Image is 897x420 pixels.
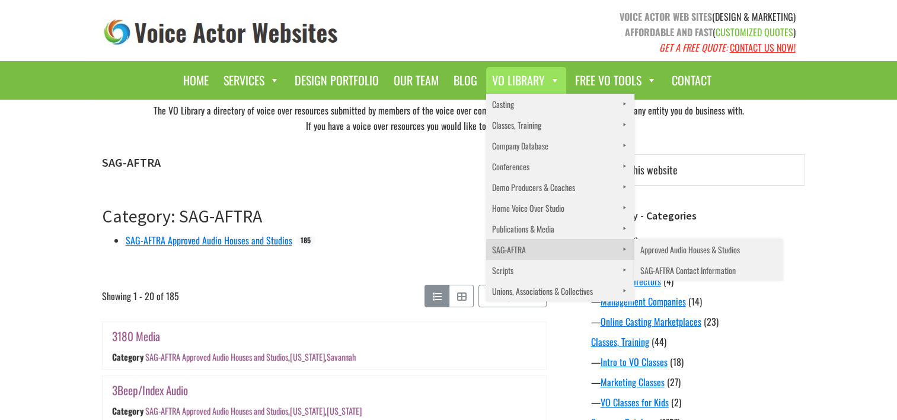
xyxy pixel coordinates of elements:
[177,67,215,94] a: Home
[112,327,160,345] a: 3180 Media
[591,375,805,389] div: —
[671,395,681,409] span: (2)
[145,405,361,417] div: , ,
[730,40,796,55] a: CONTACT US NOW!
[591,355,805,369] div: —
[591,294,805,308] div: —
[486,114,634,135] a: Classes, Training
[326,405,361,417] a: [US_STATE]
[652,335,666,349] span: (44)
[659,40,727,55] em: GET A FREE QUOTE:
[591,335,649,349] a: Classes, Training
[670,355,684,369] span: (18)
[634,239,783,260] a: Approved Audio Houses & Studios
[601,375,665,389] a: Marketing Classes
[102,205,262,227] a: Category: SAG-AFTRA
[601,294,686,308] a: Management Companies
[486,239,634,260] a: SAG-AFTRA
[112,405,143,417] div: Category
[704,314,719,329] span: (23)
[289,405,324,417] a: [US_STATE]
[326,351,355,364] a: Savannah
[112,351,143,364] div: Category
[601,395,669,409] a: VO Classes for Kids
[289,67,385,94] a: Design Portfolio
[93,100,805,136] div: The VO Library a directory of voice over resources submitted by members of the voice over communi...
[486,94,634,114] a: Casting
[145,351,288,364] a: SAG-AFTRA Approved Audio Houses and Studios
[569,67,663,94] a: Free VO Tools
[716,25,793,39] span: CUSTOMIZED QUOTES
[591,395,805,409] div: —
[486,135,634,156] a: Company Database
[591,209,805,222] h3: VO Library - Categories
[388,67,445,94] a: Our Team
[458,9,796,55] p: (DESIGN & MARKETING) ( )
[486,67,566,94] a: VO Library
[591,274,805,288] div: —
[296,235,315,246] span: 185
[486,260,634,281] a: Scripts
[102,17,340,48] img: voice_actor_websites_logo
[102,285,179,307] span: Showing 1 - 20 of 185
[601,314,701,329] a: Online Casting Marketplaces
[634,260,783,281] a: SAG-AFTRA Contact Information
[620,9,712,24] strong: VOICE ACTOR WEB SITES
[666,67,717,94] a: Contact
[688,294,702,308] span: (14)
[486,156,634,177] a: Conferences
[289,351,324,364] a: [US_STATE]
[112,381,188,399] a: 3Beep/Index Audio
[145,351,355,364] div: , ,
[478,285,546,307] button: Sort by: Title
[448,67,483,94] a: Blog
[486,218,634,239] a: Publications & Media
[126,233,292,247] a: SAG-AFTRA Approved Audio Houses and Studios
[486,177,634,198] a: Demo Producers & Coaches
[486,198,634,218] a: Home Voice Over Studio
[218,67,286,94] a: Services
[601,355,668,369] a: Intro to VO Classes
[591,154,805,186] input: Search this website
[486,281,634,301] a: Unions, Associations & Collectives
[591,314,805,329] div: —
[145,405,288,417] a: SAG-AFTRA Approved Audio Houses and Studios
[667,375,681,389] span: (27)
[102,155,547,170] h1: SAG-AFTRA
[663,274,673,288] span: (4)
[625,25,713,39] strong: AFFORDABLE AND FAST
